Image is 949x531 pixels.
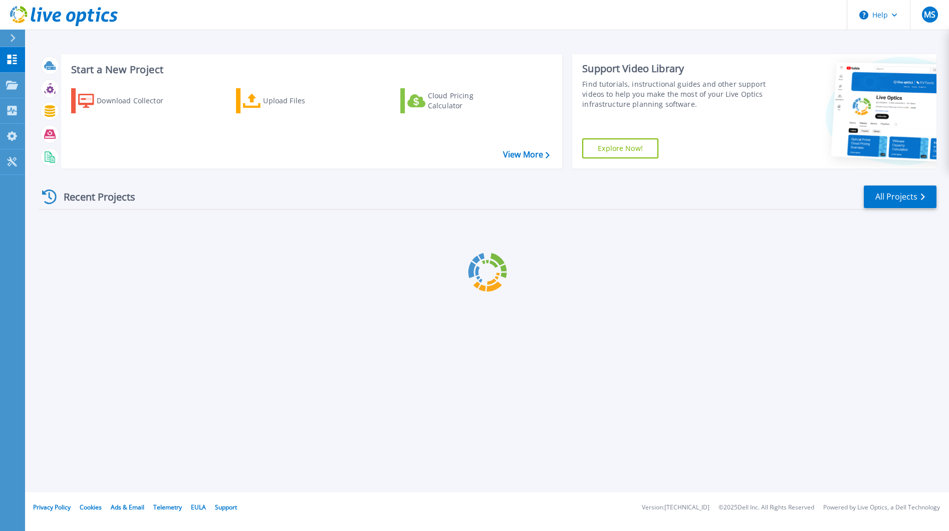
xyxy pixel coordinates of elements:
div: Find tutorials, instructional guides and other support videos to help you make the most of your L... [582,79,768,109]
div: Download Collector [97,91,177,111]
li: Version: [TECHNICAL_ID] [642,504,709,511]
a: Support [215,503,237,511]
a: View More [503,150,550,159]
li: Powered by Live Optics, a Dell Technology [823,504,940,511]
a: EULA [191,503,206,511]
a: Upload Files [236,88,348,113]
a: Cloud Pricing Calculator [400,88,512,113]
div: Upload Files [263,91,343,111]
a: All Projects [864,186,936,208]
a: Telemetry [153,503,182,511]
a: Explore Now! [582,138,658,158]
li: © 2025 Dell Inc. All Rights Reserved [719,504,814,511]
span: MS [924,11,935,19]
a: Ads & Email [111,503,144,511]
a: Download Collector [71,88,183,113]
div: Support Video Library [582,62,768,75]
a: Cookies [80,503,102,511]
div: Recent Projects [39,185,149,209]
h3: Start a New Project [71,64,549,75]
div: Cloud Pricing Calculator [428,91,508,111]
a: Privacy Policy [33,503,71,511]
